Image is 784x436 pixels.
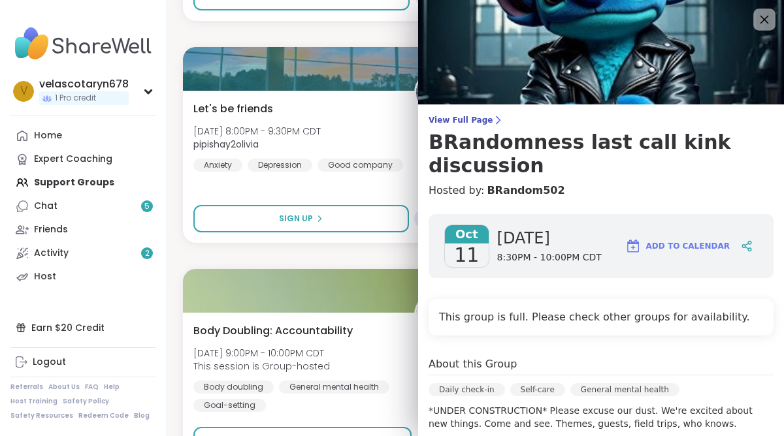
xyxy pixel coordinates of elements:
span: v [20,83,27,100]
span: Add to Calendar [646,240,730,252]
div: velascotaryn678 [39,77,129,91]
div: General mental health [279,381,389,394]
div: Depression [248,159,312,172]
a: Help [104,382,120,392]
a: View Full PageBRandomness last call kink discussion [429,115,774,178]
div: Host [34,270,56,283]
img: ShareWell [416,294,457,335]
div: Logout [33,356,66,369]
div: Earn $20 Credit [10,316,156,339]
img: pipishay2olivia [416,72,457,113]
span: Body Doubling: Accountability [193,323,353,339]
a: BRandom502 [487,183,564,198]
div: Anxiety [193,159,242,172]
a: Home [10,124,156,148]
a: Host [10,265,156,288]
div: General mental health [570,383,679,396]
span: 5 [144,201,150,212]
a: Host Training [10,397,57,406]
a: Chat5 [10,195,156,218]
div: Body doubling [193,381,274,394]
a: Safety Policy [63,397,109,406]
img: ShareWell Nav Logo [10,21,156,67]
span: [DATE] 9:00PM - 10:00PM CDT [193,347,330,360]
span: Sign Up [279,213,313,225]
div: Friends [34,223,68,236]
div: Self-care [510,383,565,396]
b: pipishay2olivia [193,138,259,151]
div: Home [34,129,62,142]
h4: About this Group [429,356,517,372]
a: Logout [10,350,156,374]
button: Sign Up [193,205,409,232]
span: Oct [445,225,489,243]
div: Daily check-in [429,383,505,396]
div: Goal-setting [193,399,266,412]
span: 1 Pro credit [55,93,96,104]
div: Good company [318,159,403,172]
span: 11 [454,243,479,267]
a: Safety Resources [10,411,73,420]
span: [DATE] 8:00PM - 9:30PM CDT [193,125,321,138]
span: [DATE] [497,228,602,249]
a: FAQ [85,382,99,392]
span: 2 [145,248,150,259]
a: Redeem Code [78,411,129,420]
div: Expert Coaching [34,153,112,166]
div: Chat [34,200,57,213]
a: Expert Coaching [10,148,156,171]
span: View Full Page [429,115,774,125]
span: This session is Group-hosted [193,360,330,373]
a: Friends [10,218,156,241]
span: Let's be friends [193,101,273,117]
a: Activity2 [10,241,156,265]
h4: This group is full. Please check other groups for availability. [439,309,763,325]
h4: Hosted by: [429,183,774,198]
a: Referrals [10,382,43,392]
a: Blog [134,411,150,420]
img: ShareWell Logomark [625,238,641,254]
a: About Us [48,382,80,392]
button: Add to Calendar [619,230,736,262]
span: 8:30PM - 10:00PM CDT [497,251,602,264]
div: Activity [34,247,69,260]
h3: BRandomness last call kink discussion [429,131,774,178]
